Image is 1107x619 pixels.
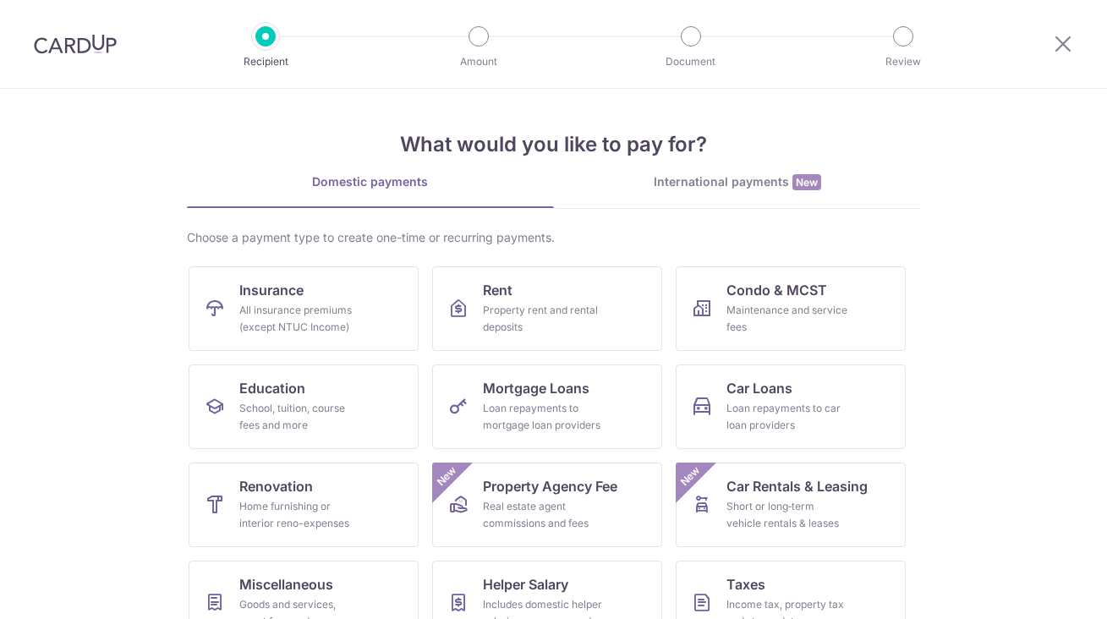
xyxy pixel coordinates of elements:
[483,302,605,336] div: Property rent and rental deposits
[239,302,361,336] div: All insurance premiums (except NTUC Income)
[189,364,419,449] a: EducationSchool, tuition, course fees and more
[841,53,966,70] p: Review
[726,280,827,300] span: Condo & MCST
[239,574,333,594] span: Miscellaneous
[432,463,662,547] a: Property Agency FeeReal estate agent commissions and feesNew
[189,266,419,351] a: InsuranceAll insurance premiums (except NTUC Income)
[483,574,568,594] span: Helper Salary
[239,280,304,300] span: Insurance
[726,574,765,594] span: Taxes
[483,400,605,434] div: Loan repayments to mortgage loan providers
[998,568,1090,611] iframe: Opens a widget where you can find more information
[187,229,921,246] div: Choose a payment type to create one-time or recurring payments.
[203,53,328,70] p: Recipient
[239,400,361,434] div: School, tuition, course fees and more
[432,463,460,490] span: New
[676,463,704,490] span: New
[432,364,662,449] a: Mortgage LoansLoan repayments to mortgage loan providers
[239,378,305,398] span: Education
[239,498,361,532] div: Home furnishing or interior reno-expenses
[416,53,541,70] p: Amount
[726,498,848,532] div: Short or long‑term vehicle rentals & leases
[187,173,554,190] div: Domestic payments
[676,463,906,547] a: Car Rentals & LeasingShort or long‑term vehicle rentals & leasesNew
[432,266,662,351] a: RentProperty rent and rental deposits
[726,400,848,434] div: Loan repayments to car loan providers
[483,378,589,398] span: Mortgage Loans
[187,129,921,160] h4: What would you like to pay for?
[628,53,754,70] p: Document
[483,280,512,300] span: Rent
[676,364,906,449] a: Car LoansLoan repayments to car loan providers
[189,463,419,547] a: RenovationHome furnishing or interior reno-expenses
[34,34,117,54] img: CardUp
[726,378,792,398] span: Car Loans
[483,476,617,496] span: Property Agency Fee
[239,476,313,496] span: Renovation
[676,266,906,351] a: Condo & MCSTMaintenance and service fees
[726,476,868,496] span: Car Rentals & Leasing
[554,173,921,191] div: International payments
[483,498,605,532] div: Real estate agent commissions and fees
[726,302,848,336] div: Maintenance and service fees
[792,174,821,190] span: New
